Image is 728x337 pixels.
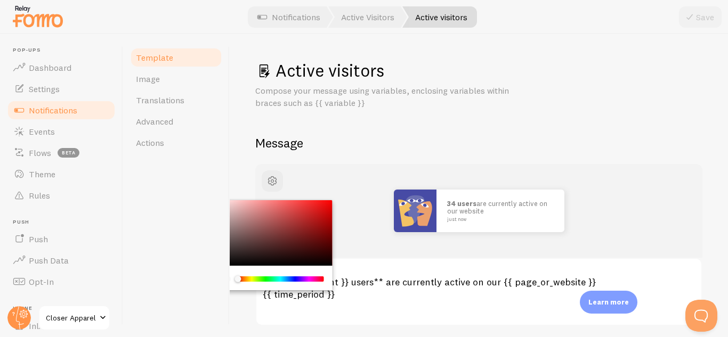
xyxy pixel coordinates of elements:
[46,311,96,324] span: Closer Apparel
[130,111,223,132] a: Advanced
[29,169,55,179] span: Theme
[213,200,333,291] div: Chrome color picker
[136,52,173,63] span: Template
[580,291,637,314] div: Learn more
[130,47,223,68] a: Template
[447,217,551,222] small: just now
[255,258,702,276] label: Notification Message
[588,297,629,307] p: Learn more
[13,219,116,226] span: Push
[29,62,71,73] span: Dashboard
[29,234,48,244] span: Push
[130,68,223,89] a: Image
[29,126,55,137] span: Events
[447,199,476,208] strong: 34 users
[29,105,77,116] span: Notifications
[29,255,69,266] span: Push Data
[6,78,116,100] a: Settings
[29,147,51,158] span: Flows
[447,200,554,221] p: are currently active on our website
[6,100,116,121] a: Notifications
[6,250,116,271] a: Push Data
[38,305,110,331] a: Closer Apparel
[136,73,160,84] span: Image
[6,57,116,78] a: Dashboard
[136,137,164,148] span: Actions
[255,85,511,109] p: Compose your message using variables, enclosing variables within braces such as {{ variable }}
[6,163,116,185] a: Theme
[6,271,116,292] a: Opt-In
[11,3,64,30] img: fomo-relay-logo-orange.svg
[136,95,184,105] span: Translations
[13,47,116,54] span: Pop-ups
[6,185,116,206] a: Rules
[394,190,436,232] img: Fomo
[6,121,116,142] a: Events
[58,148,79,158] span: beta
[29,190,50,201] span: Rules
[130,132,223,153] a: Actions
[6,142,116,163] a: Flows beta
[6,228,116,250] a: Push
[255,135,702,151] h2: Message
[136,116,173,127] span: Advanced
[685,300,717,332] iframe: Help Scout Beacon - Open
[130,89,223,111] a: Translations
[29,276,54,287] span: Opt-In
[255,60,702,81] h1: Active visitors
[29,84,60,94] span: Settings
